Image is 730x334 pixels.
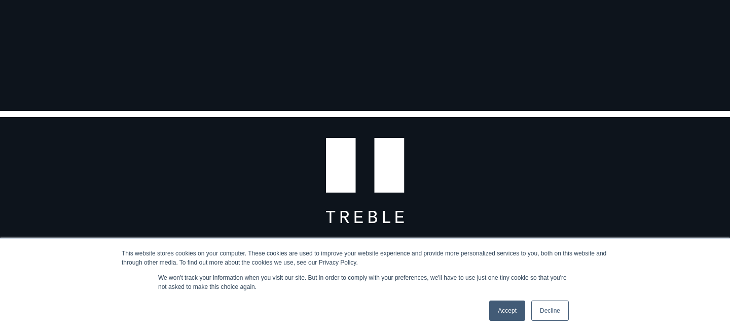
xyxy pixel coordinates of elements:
[158,273,572,291] p: We won't track your information when you visit our site. But in order to comply with your prefere...
[326,111,405,224] img: T
[122,249,608,267] div: This website stores cookies on your computer. These cookies are used to improve your website expe...
[489,301,525,321] a: Accept
[531,301,569,321] a: Decline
